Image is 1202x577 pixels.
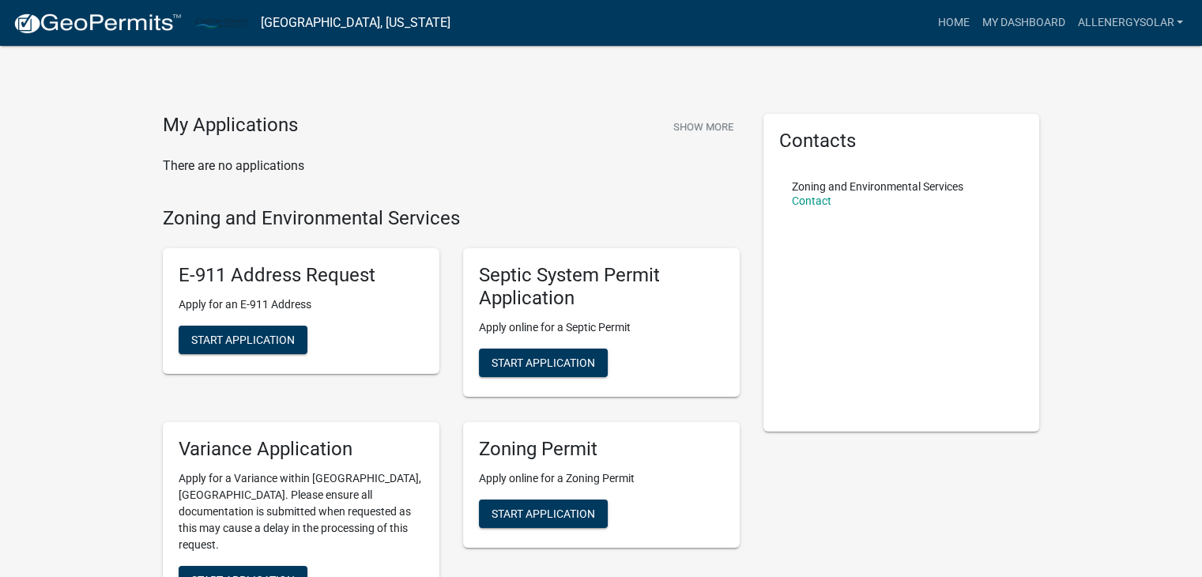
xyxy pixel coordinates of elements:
[163,207,740,230] h4: Zoning and Environmental Services
[667,114,740,140] button: Show More
[179,438,424,461] h5: Variance Application
[163,157,740,175] p: There are no applications
[779,130,1024,153] h5: Contacts
[179,470,424,553] p: Apply for a Variance within [GEOGRAPHIC_DATA], [GEOGRAPHIC_DATA]. Please ensure all documentation...
[191,334,295,346] span: Start Application
[975,8,1071,38] a: My Dashboard
[479,438,724,461] h5: Zoning Permit
[1071,8,1189,38] a: AllEnergySolar
[479,264,724,310] h5: Septic System Permit Application
[194,12,248,33] img: Carlton County, Minnesota
[479,470,724,487] p: Apply online for a Zoning Permit
[492,356,595,368] span: Start Application
[261,9,450,36] a: [GEOGRAPHIC_DATA], [US_STATE]
[792,194,831,207] a: Contact
[479,500,608,528] button: Start Application
[479,349,608,377] button: Start Application
[179,326,307,354] button: Start Application
[179,264,424,287] h5: E-911 Address Request
[931,8,975,38] a: Home
[792,181,963,192] p: Zoning and Environmental Services
[179,296,424,313] p: Apply for an E-911 Address
[492,507,595,519] span: Start Application
[163,114,298,138] h4: My Applications
[479,319,724,336] p: Apply online for a Septic Permit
